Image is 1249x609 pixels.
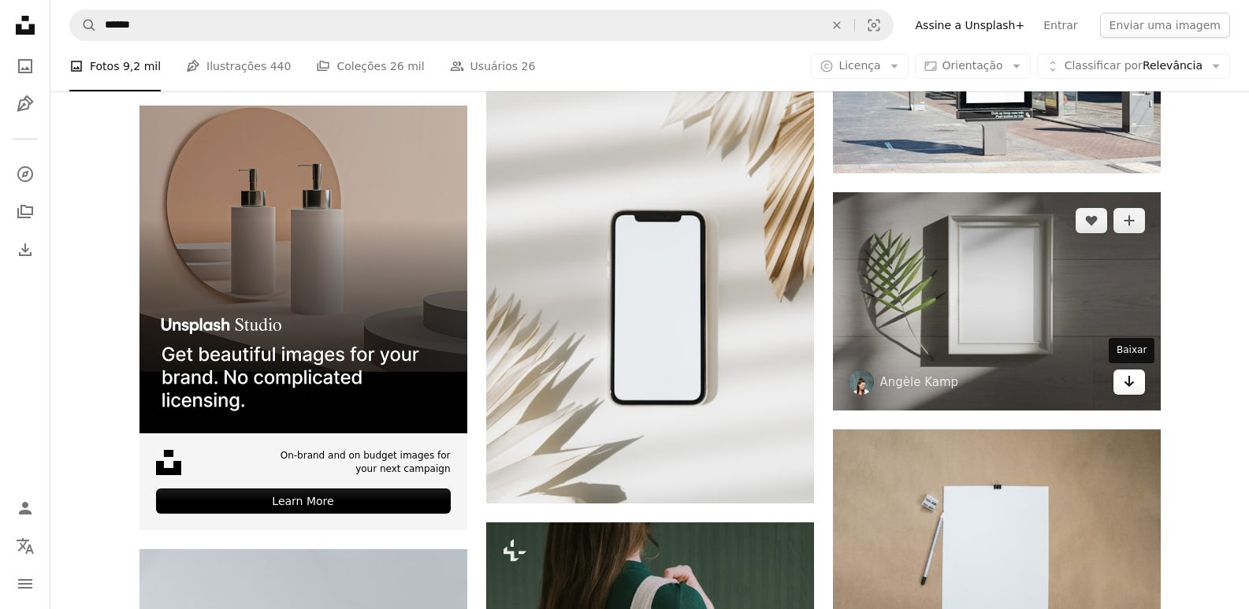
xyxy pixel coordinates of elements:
a: Histórico de downloads [9,234,41,266]
img: file-1631678316303-ed18b8b5cb9cimage [156,450,181,475]
button: Classificar porRelevância [1037,54,1230,79]
span: 26 [522,58,536,75]
a: Angèle Kamp [880,374,959,390]
span: 440 [270,58,292,75]
span: Orientação [942,59,1003,72]
div: Baixar [1109,338,1154,363]
button: Enviar uma imagem [1100,13,1230,38]
img: Ir para o perfil de Angèle Kamp [849,369,874,395]
button: Pesquise na Unsplash [70,10,97,40]
button: Curtir [1076,208,1107,233]
a: Baixar [1113,369,1145,395]
button: Orientação [915,54,1031,79]
button: Idioma [9,530,41,562]
img: Folha verde ao lado da moldura branca [833,192,1161,410]
button: Pesquisa visual [855,10,893,40]
button: Licença [811,54,908,79]
a: Entrar / Cadastrar-se [9,492,41,524]
img: file-1715714113747-b8b0561c490eimage [139,106,467,433]
a: Fotos [9,50,41,82]
span: Classificar por [1065,59,1143,72]
a: Ilustrações [9,88,41,120]
a: Explorar [9,158,41,190]
a: Usuários 26 [450,41,536,91]
a: Assine a Unsplash+ [906,13,1035,38]
span: 26 mil [390,58,425,75]
span: Relevância [1065,58,1203,74]
div: Learn More [156,488,451,514]
span: On-brand and on budget images for your next campaign [270,449,451,476]
a: papel branco para impressora [833,531,1161,545]
button: Adicionar à coleção [1113,208,1145,233]
a: Folha verde ao lado da moldura branca [833,294,1161,308]
a: Coleções 26 mil [316,41,424,91]
a: Coleções [9,196,41,228]
button: Limpar [820,10,854,40]
a: Início — Unsplash [9,9,41,44]
a: On-brand and on budget images for your next campaignLearn More [139,106,467,530]
span: Licença [838,59,880,72]
button: Menu [9,568,41,600]
form: Pesquise conteúdo visual em todo o site [69,9,894,41]
img: um telefone celular sentado em cima de uma mesa branca [486,12,814,503]
a: um telefone celular sentado em cima de uma mesa branca [486,251,814,265]
a: Entrar [1034,13,1087,38]
a: Ilustrações 440 [186,41,291,91]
